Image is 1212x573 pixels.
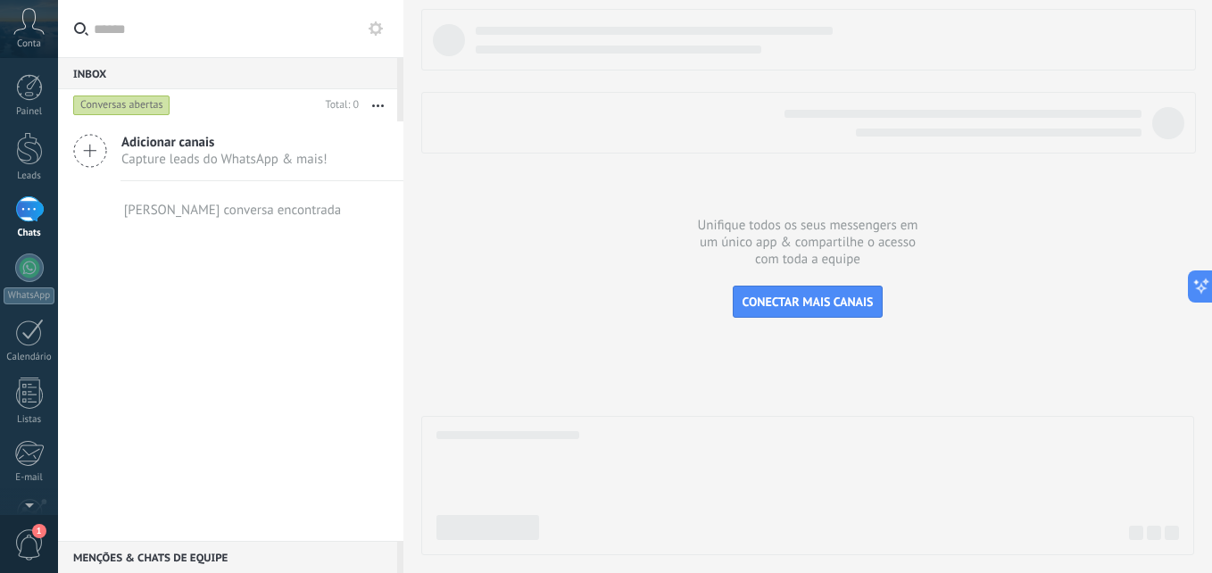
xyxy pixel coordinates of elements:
[4,287,54,304] div: WhatsApp
[4,228,55,239] div: Chats
[4,472,55,484] div: E-mail
[121,151,328,168] span: Capture leads do WhatsApp & mais!
[359,89,397,121] button: Mais
[4,352,55,363] div: Calendário
[17,38,41,50] span: Conta
[58,541,397,573] div: Menções & Chats de equipe
[58,57,397,89] div: Inbox
[4,414,55,426] div: Listas
[73,95,170,116] div: Conversas abertas
[733,286,884,318] button: CONECTAR MAIS CANAIS
[121,134,328,151] span: Adicionar canais
[743,294,874,310] span: CONECTAR MAIS CANAIS
[319,96,359,114] div: Total: 0
[4,106,55,118] div: Painel
[32,524,46,538] span: 1
[4,170,55,182] div: Leads
[124,202,342,219] div: [PERSON_NAME] conversa encontrada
